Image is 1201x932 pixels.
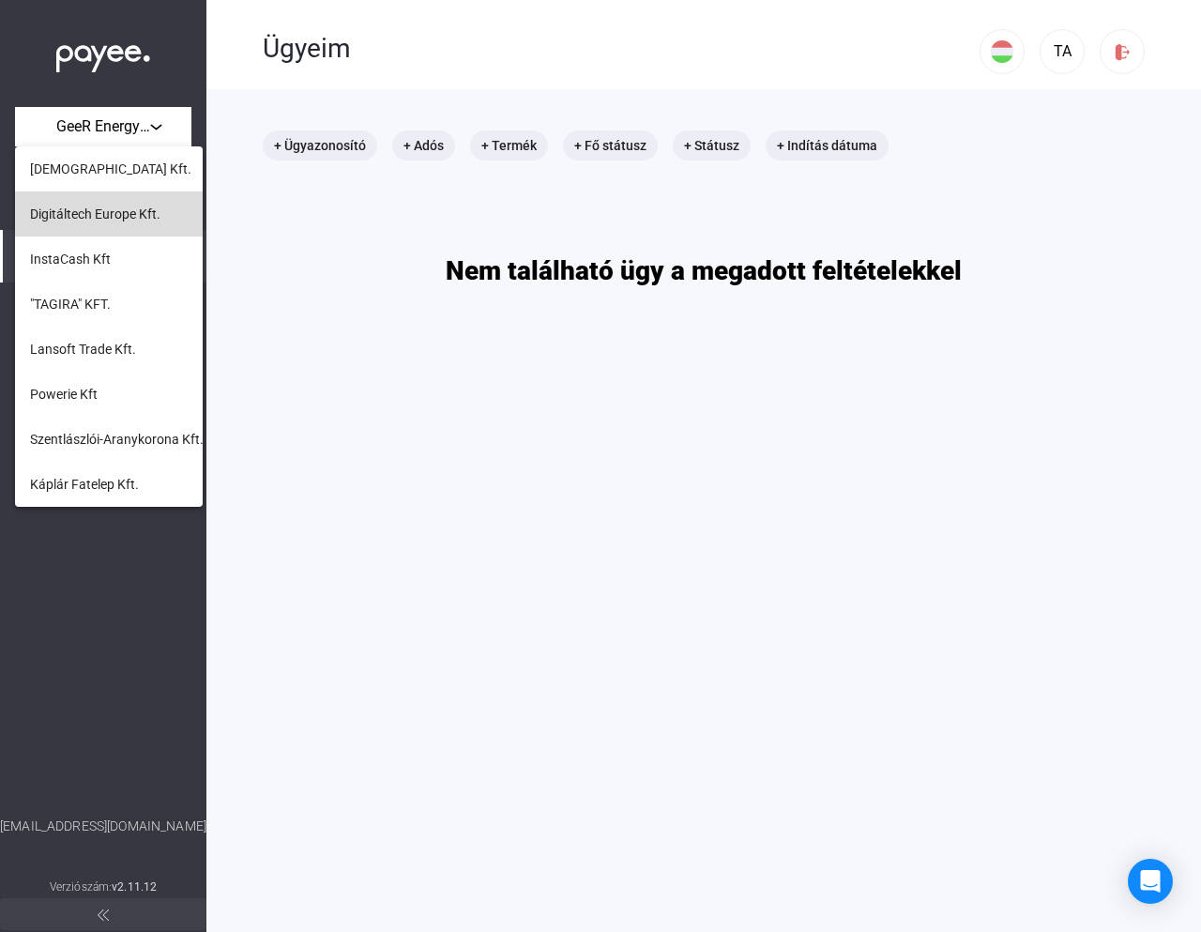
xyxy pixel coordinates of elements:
[30,248,111,270] span: InstaCash Kft
[30,473,139,496] span: Káplár Fatelep Kft.
[30,203,160,225] span: Digitáltech Europe Kft.
[30,428,204,451] span: Szentlászlói-Aranykorona Kft.
[30,293,111,315] span: "TAGIRA" KFT.
[30,338,136,360] span: Lansoft Trade Kft.
[30,383,98,405] span: Powerie Kft
[30,158,191,180] span: [DEMOGRAPHIC_DATA] Kft.
[1128,859,1173,904] div: Open Intercom Messenger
